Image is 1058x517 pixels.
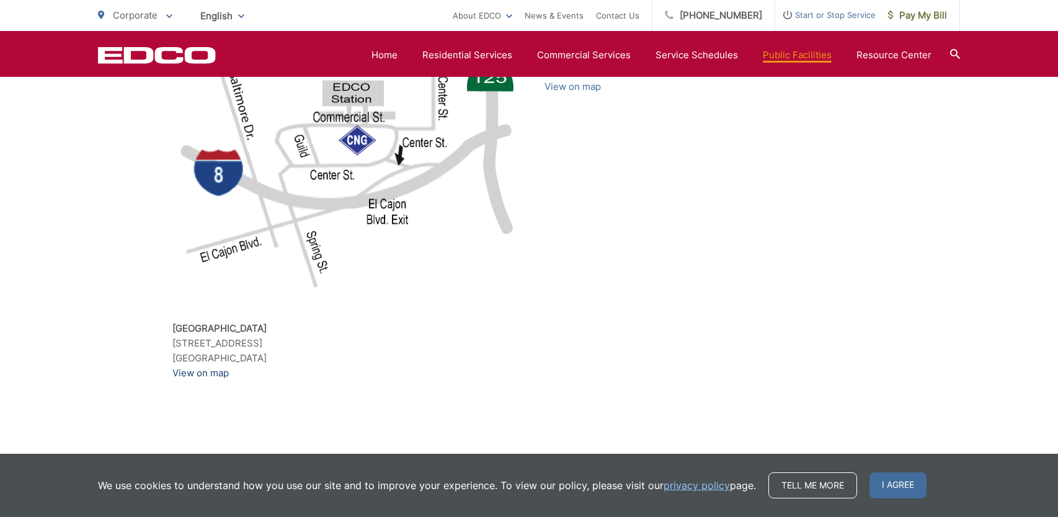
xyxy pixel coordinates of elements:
a: View on map [545,79,601,94]
span: English [191,5,254,27]
span: Corporate [113,9,158,21]
a: Residential Services [422,48,512,63]
a: News & Events [525,8,584,23]
a: Service Schedules [656,48,738,63]
a: Resource Center [856,48,931,63]
a: Commercial Services [537,48,631,63]
a: Contact Us [596,8,639,23]
a: Home [371,48,398,63]
span: Pay My Bill [888,8,947,23]
a: View on map [172,366,229,381]
p: [STREET_ADDRESS] [GEOGRAPHIC_DATA] [172,321,513,381]
strong: [GEOGRAPHIC_DATA] [172,322,267,334]
a: privacy policy [664,478,730,493]
a: EDCD logo. Return to the homepage. [98,46,216,64]
a: Tell me more [768,472,857,498]
span: I agree [869,472,927,498]
a: About EDCO [453,8,512,23]
a: Public Facilities [763,48,832,63]
p: We use cookies to understand how you use our site and to improve your experience. To view our pol... [98,478,756,493]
